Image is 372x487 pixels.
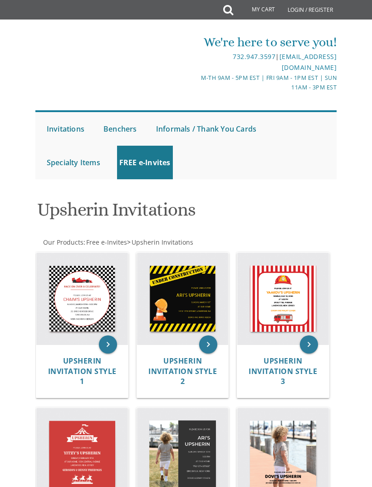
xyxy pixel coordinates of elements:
img: Upsherin Invitation Style 3 [237,253,329,344]
a: Informals / Thank You Cards [154,112,259,146]
img: Upsherin Invitation Style 2 [137,253,229,344]
span: Upsherin Invitation Style 3 [249,356,317,387]
a: keyboard_arrow_right [199,335,217,354]
a: Specialty Items [44,146,103,179]
div: We're here to serve you! [186,33,337,51]
a: FREE e-Invites [117,146,173,179]
span: > [127,238,193,246]
div: M-Th 9am - 5pm EST | Fri 9am - 1pm EST | Sun 11am - 3pm EST [186,73,337,93]
a: Upsherin Invitation Style 3 [249,357,317,386]
a: Our Products [42,238,83,246]
a: Invitations [44,112,87,146]
a: Free e-Invites [85,238,127,246]
a: 732.947.3597 [233,52,275,61]
div: : [35,238,337,247]
span: Upsherin Invitation Style 2 [148,356,217,387]
span: Upsherin Invitations [132,238,193,246]
span: Free e-Invites [86,238,127,246]
a: Upsherin Invitation Style 2 [148,357,217,386]
a: keyboard_arrow_right [300,335,318,354]
a: [EMAIL_ADDRESS][DOMAIN_NAME] [279,52,337,72]
img: Upsherin Invitation Style 1 [36,253,128,344]
a: keyboard_arrow_right [99,335,117,354]
a: My Cart [232,1,281,19]
div: | [186,51,337,73]
a: Upsherin Invitations [131,238,193,246]
a: Upsherin Invitation Style 1 [48,357,117,386]
h1: Upsherin Invitations [37,200,334,226]
a: Benchers [101,112,139,146]
span: Upsherin Invitation Style 1 [48,356,117,387]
